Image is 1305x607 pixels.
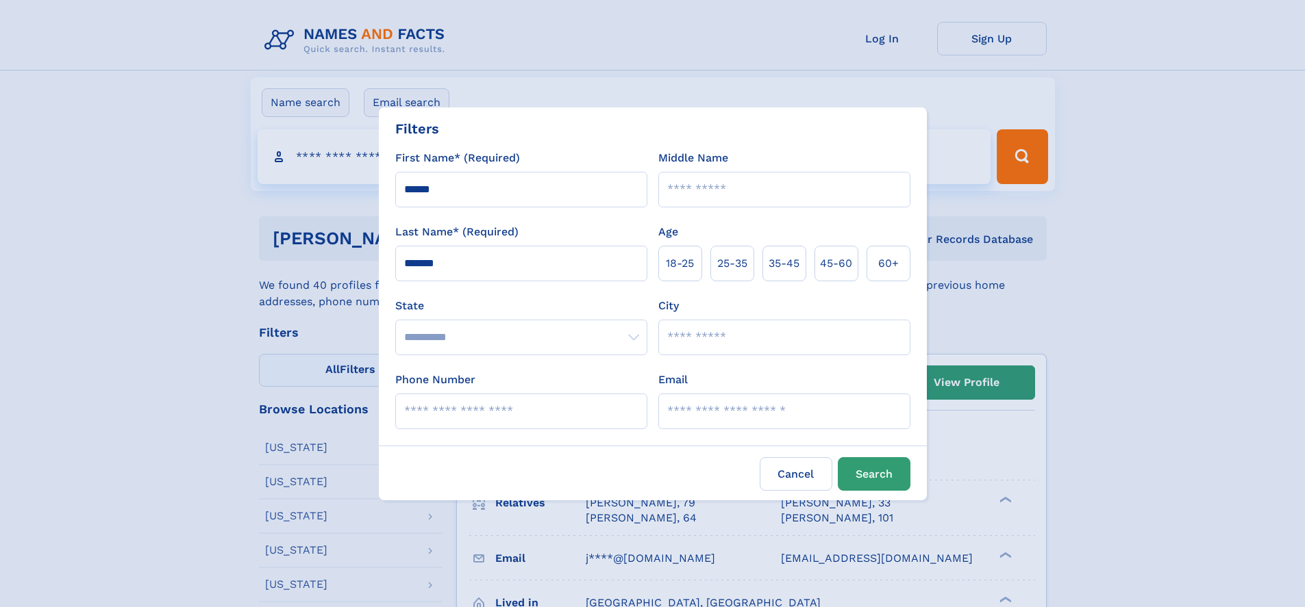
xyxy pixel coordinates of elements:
label: Age [658,224,678,240]
span: 45‑60 [820,255,852,272]
label: Last Name* (Required) [395,224,519,240]
label: First Name* (Required) [395,150,520,166]
div: Filters [395,118,439,139]
span: 25‑35 [717,255,747,272]
label: Middle Name [658,150,728,166]
label: Cancel [760,457,832,491]
label: State [395,298,647,314]
span: 35‑45 [769,255,799,272]
label: City [658,298,679,314]
span: 60+ [878,255,899,272]
label: Phone Number [395,372,475,388]
span: 18‑25 [666,255,694,272]
button: Search [838,457,910,491]
label: Email [658,372,688,388]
